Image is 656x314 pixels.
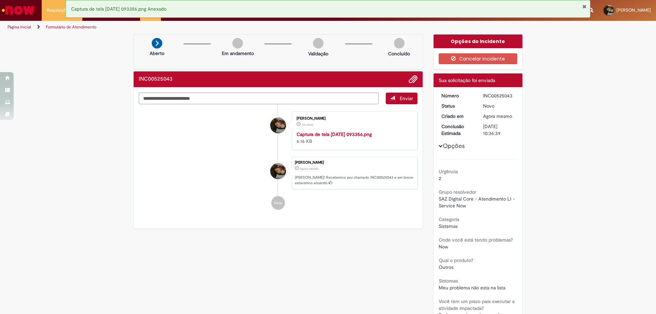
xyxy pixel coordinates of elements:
span: Now [439,244,448,250]
img: ServiceNow [1,3,36,17]
button: Adicionar anexos [409,75,418,84]
a: Captura de tela [DATE] 093356.png [297,131,372,137]
span: Requisições [47,7,71,14]
dt: Conclusão Estimada [436,123,478,137]
button: Fechar Notificação [582,4,587,9]
button: Cancelar Incidente [439,53,518,64]
dt: Criado em [436,113,478,120]
span: Sistemas [439,223,457,229]
p: [PERSON_NAME]! Recebemos seu chamado INC00525043 e em breve estaremos atuando. [295,175,414,186]
a: Página inicial [8,24,31,30]
time: 29/09/2025 09:36:39 [300,167,318,171]
b: Você tem um prazo para executar a atividade impactada? [439,298,515,311]
a: Formulário de Atendimento [46,24,96,30]
b: Qual o produto? [439,257,473,263]
textarea: Digite sua mensagem aqui... [139,93,379,104]
li: Isabela Beatriz Pedro Domingues [139,157,418,190]
div: [DATE] 10:36:39 [483,123,515,137]
p: Concluído [388,50,410,57]
span: 2 [439,175,441,181]
b: Categoria [439,216,459,222]
p: Validação [308,50,328,57]
span: Captura de tela [DATE] 093356.png Anexado [71,6,166,12]
div: INC00525043 [483,92,515,99]
ul: Histórico de tíquete [139,104,418,217]
img: arrow-next.png [152,38,162,49]
span: Sua solicitação foi enviada [439,77,495,83]
b: Sintomas [439,278,458,284]
button: Enviar [386,93,418,104]
img: img-circle-grey.png [232,38,243,49]
span: Agora mesmo [300,167,318,171]
span: Agora mesmo [483,113,512,119]
div: Isabela Beatriz Pedro Domingues [270,118,286,133]
p: Em andamento [222,50,254,57]
div: Isabela Beatriz Pedro Domingues [270,163,286,179]
dt: Número [436,92,478,99]
ul: Trilhas de página [5,21,432,33]
h2: INC00525043 Histórico de tíquete [139,76,173,82]
div: [PERSON_NAME] [295,161,414,165]
span: 3m atrás [302,123,313,127]
div: 6.16 KB [297,131,410,145]
p: Aberto [150,50,164,57]
div: [PERSON_NAME] [297,117,410,121]
div: 29/09/2025 09:36:39 [483,113,515,120]
span: Meu problema não esta na lista [439,285,505,291]
span: [PERSON_NAME] [616,7,651,13]
b: Grupo resolvedor [439,189,476,195]
div: Opções do Incidente [434,35,523,48]
span: Enviar [400,95,413,101]
span: Outros [439,264,453,270]
div: Novo [483,103,515,109]
img: img-circle-grey.png [313,38,324,49]
time: 29/09/2025 09:34:06 [302,123,313,127]
b: Onde você está tendo problemas? [439,237,513,243]
b: Urgência [439,168,458,175]
time: 29/09/2025 09:36:39 [483,113,512,119]
dt: Status [436,103,478,109]
span: SAZ Digital Core - Atendimento L1 - Service Now [439,196,516,209]
img: img-circle-grey.png [394,38,405,49]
